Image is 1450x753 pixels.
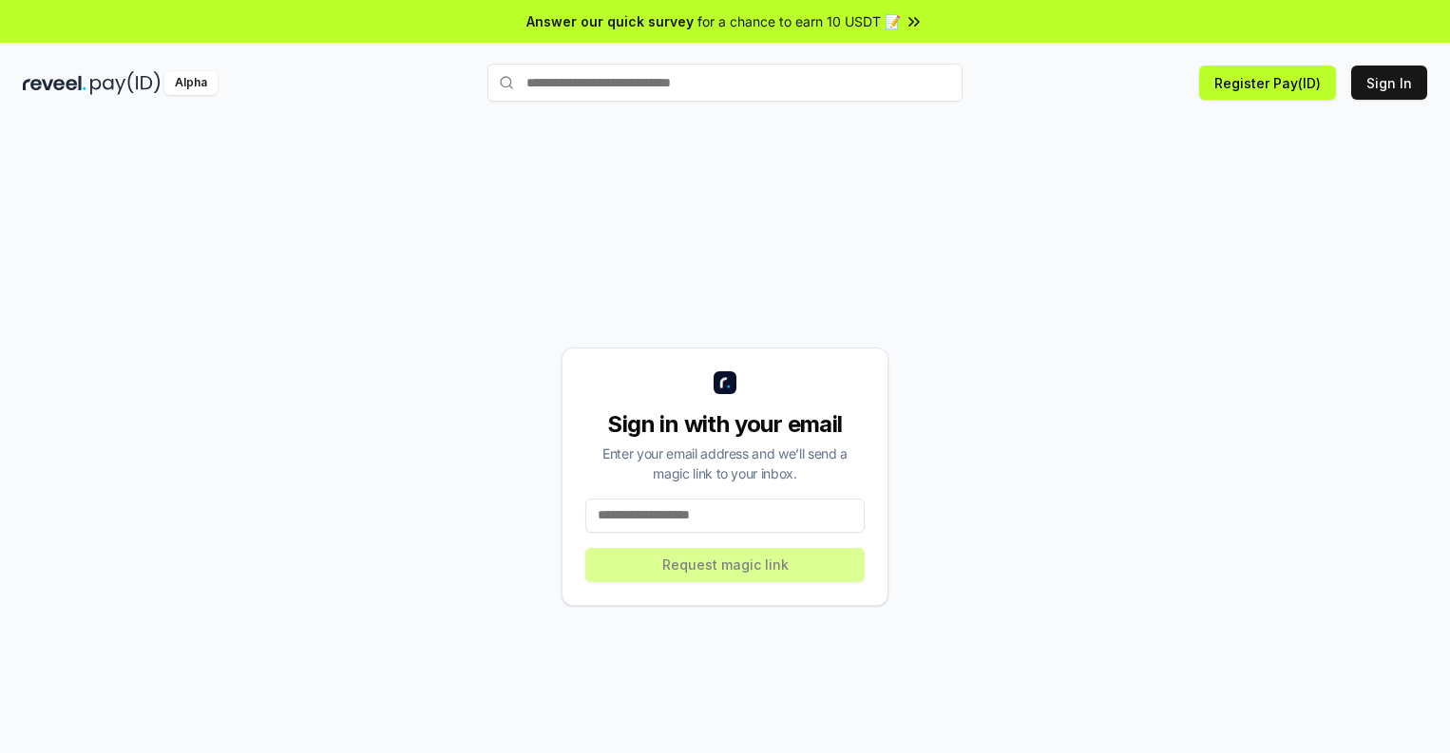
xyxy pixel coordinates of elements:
button: Sign In [1351,66,1427,100]
div: Sign in with your email [585,409,865,440]
span: Answer our quick survey [526,11,694,31]
div: Enter your email address and we’ll send a magic link to your inbox. [585,443,865,483]
span: for a chance to earn 10 USDT 📝 [697,11,901,31]
div: Alpha [164,71,218,95]
img: reveel_dark [23,71,86,95]
button: Register Pay(ID) [1199,66,1336,100]
img: pay_id [90,71,161,95]
img: logo_small [714,371,736,394]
